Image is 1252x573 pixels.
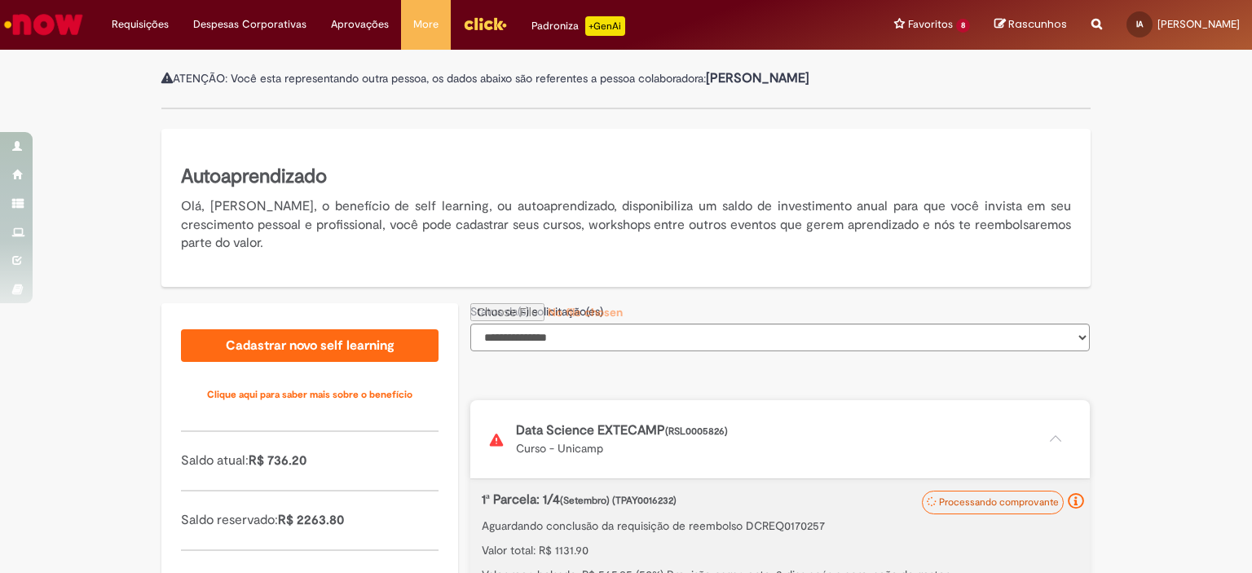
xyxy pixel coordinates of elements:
[181,163,1071,191] h5: Autoaprendizado
[956,19,970,33] span: 8
[413,16,439,33] span: More
[1136,19,1143,29] span: IA
[994,17,1067,33] a: Rascunhos
[482,542,1078,558] p: Valor total: R$ 1131.90
[2,8,86,41] img: ServiceNow
[112,16,169,33] span: Requisições
[463,11,507,36] img: click_logo_yellow_360x200.png
[560,494,677,507] span: (Setembro) (TPAY0016232)
[1008,16,1067,32] span: Rascunhos
[161,48,1091,109] div: ATENÇÃO: Você esta representando outra pessoa, os dados abaixo são referentes a pessoa colaboradora:
[181,197,1071,253] p: Olá, [PERSON_NAME], o benefício de self learning, ou autoaprendizado, disponibiliza um saldo de i...
[278,512,344,528] span: R$ 2263.80
[531,16,625,36] div: Padroniza
[1157,17,1240,31] span: [PERSON_NAME]
[482,491,993,509] p: 1ª Parcela: 1/4
[181,329,439,362] a: Cadastrar novo self learning
[939,496,1059,509] span: Processando comprovante
[585,16,625,36] p: +GenAi
[249,452,306,469] span: R$ 736.20
[181,511,439,530] p: Saldo reservado:
[331,16,389,33] span: Aprovações
[706,70,809,86] b: [PERSON_NAME]
[193,16,306,33] span: Despesas Corporativas
[181,452,439,470] p: Saldo atual:
[482,518,1078,534] p: Aguardando conclusão da requisição de reembolso DCREQ0170257
[1068,493,1084,509] i: Seu comprovante está sendo analisado e processado pelo time de reembolsos.
[908,16,953,33] span: Favoritos
[181,378,439,411] a: Clique aqui para saber mais sobre o benefício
